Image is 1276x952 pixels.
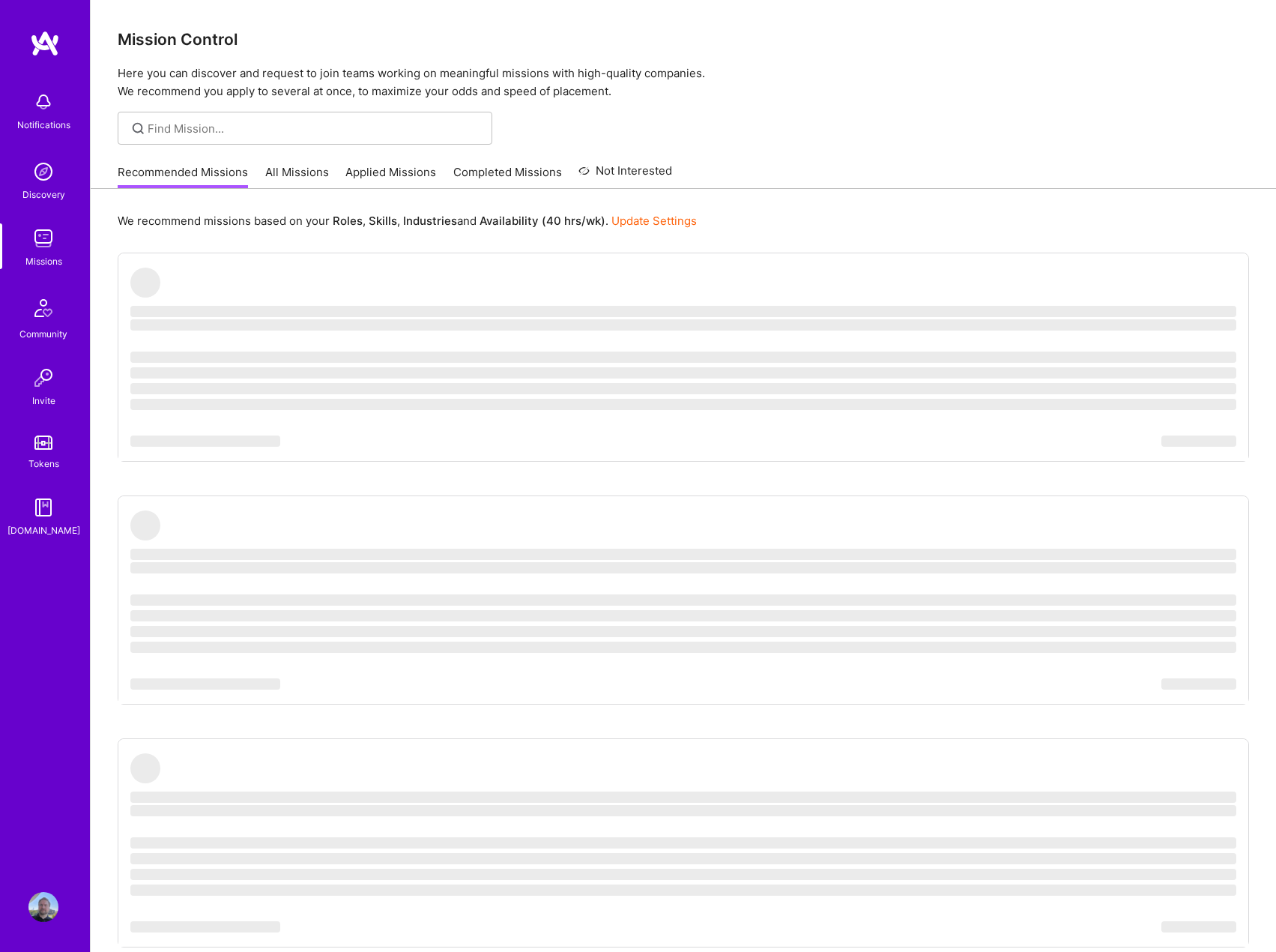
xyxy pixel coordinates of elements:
a: User Avatar [25,892,62,922]
div: Notifications [17,117,70,133]
img: discovery [28,157,58,187]
input: Find Mission... [148,121,481,136]
img: bell [28,87,58,117]
img: logo [30,30,60,57]
b: Roles [333,214,363,228]
a: All Missions [265,164,329,189]
div: Invite [32,393,55,409]
img: Invite [28,363,58,393]
img: Community [25,290,61,326]
div: Missions [25,253,62,269]
b: Industries [403,214,457,228]
b: Skills [369,214,397,228]
a: Update Settings [611,214,697,228]
div: Community [19,326,67,342]
div: Discovery [22,187,65,202]
h3: Mission Control [118,30,1249,49]
a: Completed Missions [453,164,562,189]
div: Tokens [28,456,59,472]
i: icon SearchGrey [130,120,147,137]
p: We recommend missions based on your , , and . [118,213,697,229]
img: guide book [28,492,58,522]
a: Recommended Missions [118,164,248,189]
a: Applied Missions [345,164,436,189]
b: Availability (40 hrs/wk) [480,214,605,228]
p: Here you can discover and request to join teams working on meaningful missions with high-quality ... [118,64,1249,100]
img: tokens [34,436,52,450]
img: teamwork [28,223,58,253]
a: Not Interested [578,162,672,189]
img: User Avatar [28,892,58,922]
div: [DOMAIN_NAME] [7,522,80,538]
